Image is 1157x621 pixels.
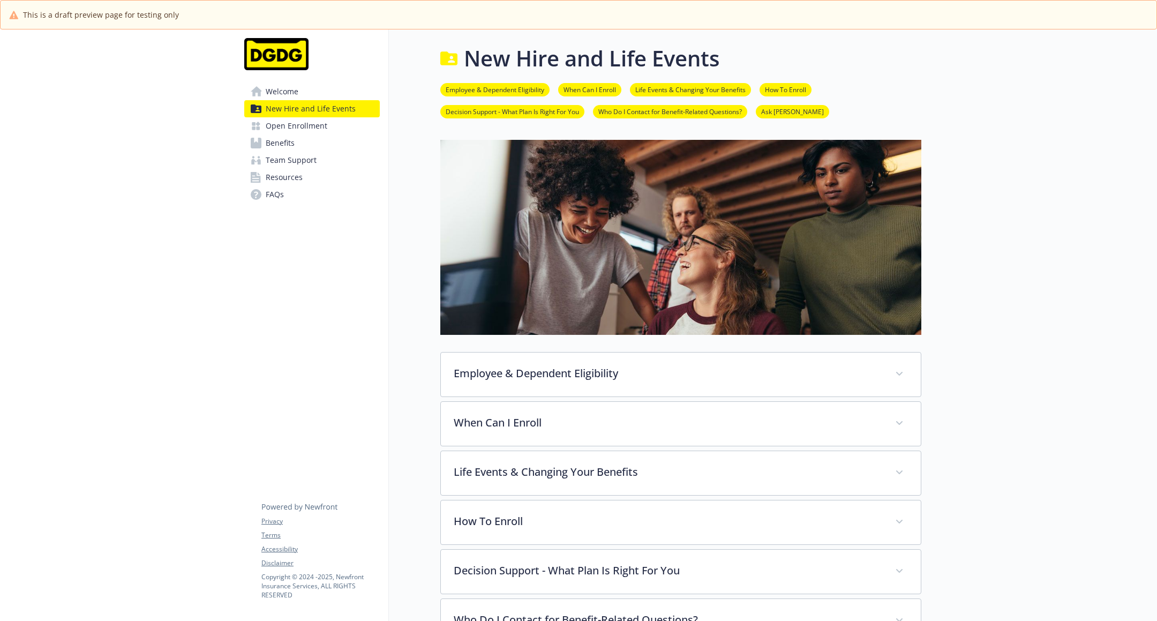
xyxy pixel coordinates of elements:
[464,42,719,74] h1: New Hire and Life Events
[454,415,882,431] p: When Can I Enroll
[593,106,747,116] a: Who Do I Contact for Benefit-Related Questions?
[441,451,921,495] div: Life Events & Changing Your Benefits
[441,353,921,396] div: Employee & Dependent Eligibility
[454,464,882,480] p: Life Events & Changing Your Benefits
[454,563,882,579] p: Decision Support - What Plan Is Right For You
[244,186,380,203] a: FAQs
[261,530,379,540] a: Terms
[23,9,179,20] span: This is a draft preview page for testing only
[244,134,380,152] a: Benefits
[441,402,921,446] div: When Can I Enroll
[244,117,380,134] a: Open Enrollment
[261,544,379,554] a: Accessibility
[261,517,379,526] a: Privacy
[756,106,829,116] a: Ask [PERSON_NAME]
[441,500,921,544] div: How To Enroll
[244,169,380,186] a: Resources
[266,134,295,152] span: Benefits
[441,550,921,594] div: Decision Support - What Plan Is Right For You
[244,100,380,117] a: New Hire and Life Events
[266,83,298,100] span: Welcome
[454,513,882,529] p: How To Enroll
[266,152,317,169] span: Team Support
[760,84,812,94] a: How To Enroll
[454,365,882,381] p: Employee & Dependent Eligibility
[266,186,284,203] span: FAQs
[630,84,751,94] a: Life Events & Changing Your Benefits
[440,106,584,116] a: Decision Support - What Plan Is Right For You
[266,100,356,117] span: New Hire and Life Events
[440,140,921,335] img: new hire page banner
[266,117,327,134] span: Open Enrollment
[261,558,379,568] a: Disclaimer
[440,84,550,94] a: Employee & Dependent Eligibility
[261,572,379,600] p: Copyright © 2024 - 2025 , Newfront Insurance Services, ALL RIGHTS RESERVED
[558,84,621,94] a: When Can I Enroll
[244,83,380,100] a: Welcome
[266,169,303,186] span: Resources
[244,152,380,169] a: Team Support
